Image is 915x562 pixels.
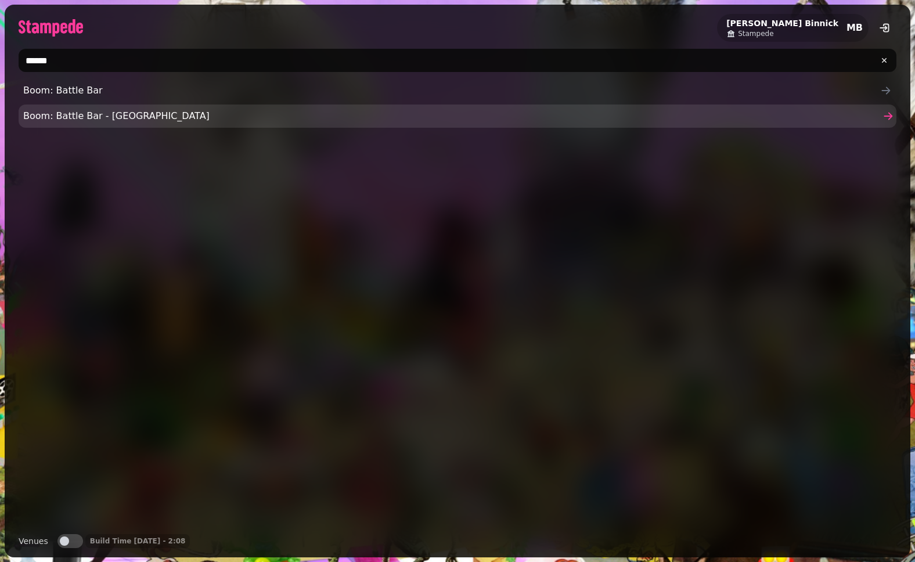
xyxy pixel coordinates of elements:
p: Build Time [DATE] - 2:08 [90,536,186,546]
a: Boom: Battle Bar [19,79,896,102]
span: MB [846,23,863,33]
img: logo [19,19,83,37]
span: Stampede [738,29,773,38]
span: Boom: Battle Bar [23,84,880,98]
a: Stampede [726,29,838,38]
a: Boom: Battle Bar - [GEOGRAPHIC_DATA] [19,105,896,128]
span: Boom: Battle Bar - [GEOGRAPHIC_DATA] [23,109,880,123]
button: clear [874,51,894,70]
h2: [PERSON_NAME] Binnick [726,17,838,29]
button: logout [873,16,896,39]
label: Venues [19,534,48,548]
